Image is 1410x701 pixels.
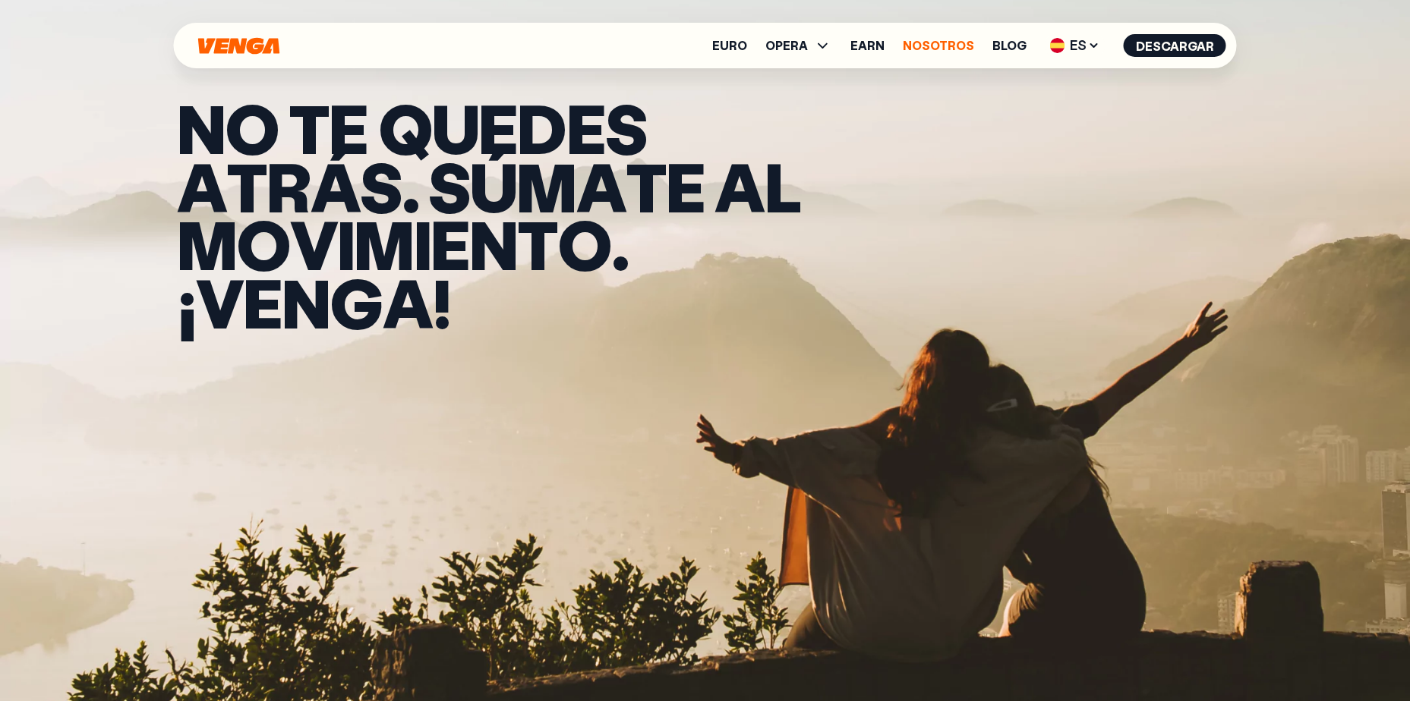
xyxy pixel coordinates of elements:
span: t [289,99,329,157]
span: o [557,215,611,273]
span: N [177,99,225,157]
span: r [267,157,311,215]
span: i [414,215,431,273]
span: V [196,273,243,332]
span: n [282,273,330,332]
span: á [311,157,360,215]
span: n [469,215,517,273]
button: Descargar [1124,34,1226,57]
span: a [714,157,764,215]
span: l [765,157,801,215]
span: m [354,215,413,273]
span: OPERA [765,39,808,52]
span: ¡ [177,273,196,332]
span: s [360,157,402,215]
a: Euro [712,39,747,52]
span: v [290,215,337,273]
span: g [330,273,382,332]
span: e [243,273,282,332]
span: a [383,273,432,332]
span: e [666,157,705,215]
span: o [236,215,290,273]
span: i [337,215,354,273]
span: e [566,99,605,157]
a: Blog [992,39,1027,52]
span: S [428,157,470,215]
span: m [177,215,236,273]
a: Earn [850,39,885,52]
span: u [432,99,478,157]
span: t [626,157,666,215]
span: ES [1045,33,1106,58]
span: e [478,99,517,157]
span: . [612,215,628,273]
span: ! [432,273,451,332]
span: a [576,157,626,215]
a: Nosotros [903,39,974,52]
span: m [516,157,576,215]
img: flag-es [1050,38,1065,53]
span: t [226,157,267,215]
span: a [177,157,226,215]
span: q [378,99,432,157]
span: . [402,157,418,215]
span: ú [470,157,516,215]
span: s [605,99,647,157]
svg: Inicio [197,37,282,55]
span: t [517,215,557,273]
span: e [329,99,367,157]
span: OPERA [765,36,832,55]
span: e [431,215,469,273]
span: d [517,99,566,157]
span: o [225,99,279,157]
